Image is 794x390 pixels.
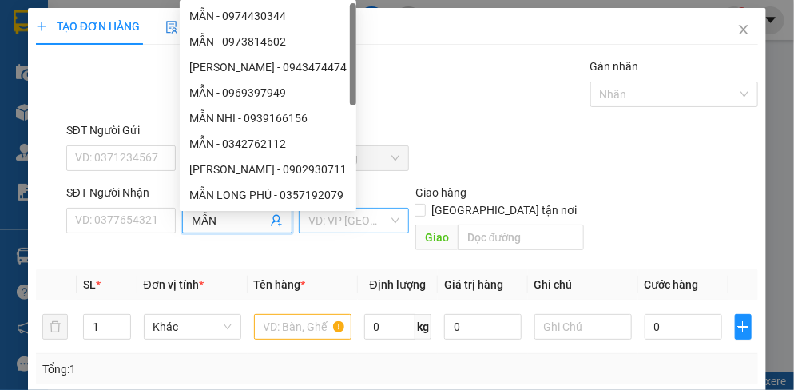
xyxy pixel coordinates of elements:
[189,7,347,25] div: MẪN - 0974430344
[189,109,347,127] div: MẪN NHI - 0939166156
[36,20,140,33] span: TẠO ĐƠN HÀNG
[737,23,750,36] span: close
[110,107,121,118] span: environment
[735,314,752,340] button: plus
[8,8,232,68] li: Vĩnh Thành (Sóc Trăng)
[165,21,178,34] img: icon
[415,314,431,340] span: kg
[415,225,458,250] span: Giao
[458,225,584,250] input: Dọc đường
[8,107,19,118] span: environment
[645,278,699,291] span: Cước hàng
[254,314,351,340] input: VD: Bàn, Ghế
[180,3,356,29] div: MẪN - 0974430344
[189,58,347,76] div: [PERSON_NAME] - 0943474474
[180,157,356,182] div: TRIỆU MẪN - 0902930711
[370,278,426,291] span: Định lượng
[153,315,232,339] span: Khác
[180,182,356,208] div: MẪN LONG PHÚ - 0357192079
[528,269,638,300] th: Ghi chú
[426,201,584,219] span: [GEOGRAPHIC_DATA] tận nơi
[189,161,347,178] div: [PERSON_NAME] - 0902930711
[66,121,177,139] div: SĐT Người Gửi
[8,8,64,64] img: logo.jpg
[180,29,356,54] div: MẪN - 0973814602
[66,184,177,201] div: SĐT Người Nhận
[254,278,306,291] span: Tên hàng
[42,360,308,378] div: Tổng: 1
[180,80,356,105] div: MẪN - 0969397949
[590,60,639,73] label: Gán nhãn
[83,278,96,291] span: SL
[444,314,522,340] input: 0
[180,54,356,80] div: NGUYỄN TRỌNG MẪN - 0943474474
[189,84,347,101] div: MẪN - 0969397949
[415,186,466,199] span: Giao hàng
[165,20,332,33] span: Yêu cầu xuất hóa đơn điện tử
[721,8,766,53] button: Close
[444,278,503,291] span: Giá trị hàng
[189,33,347,50] div: MẪN - 0973814602
[110,86,212,104] li: VP Quận 8
[36,21,47,32] span: plus
[534,314,632,340] input: Ghi Chú
[42,314,68,340] button: delete
[180,105,356,131] div: MẪN NHI - 0939166156
[189,186,347,204] div: MẪN LONG PHÚ - 0357192079
[270,214,283,227] span: user-add
[8,86,110,104] li: VP Sóc Trăng
[144,278,204,291] span: Đơn vị tính
[189,135,347,153] div: MẪN - 0342762112
[180,131,356,157] div: MẪN - 0342762112
[736,320,752,333] span: plus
